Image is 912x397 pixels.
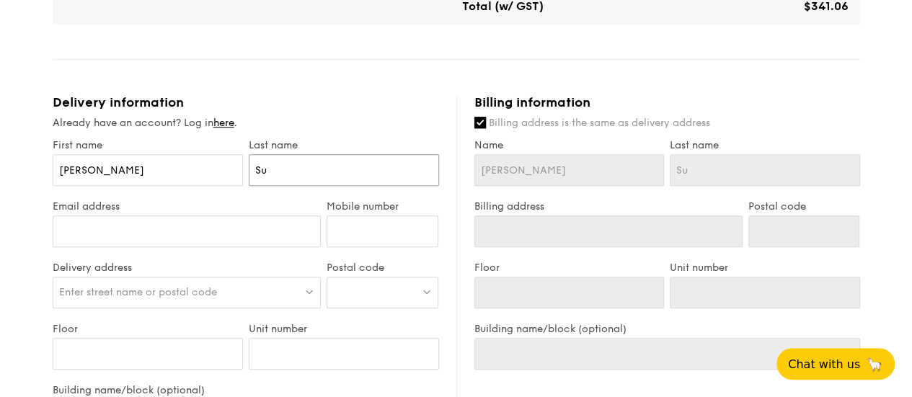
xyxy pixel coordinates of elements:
[53,116,439,130] div: Already have an account? Log in .
[53,200,322,213] label: Email address
[474,117,486,128] input: Billing address is the same as delivery address
[59,286,217,298] span: Enter street name or postal code
[304,286,314,297] img: icon-dropdown.fa26e9f9.svg
[327,200,438,213] label: Mobile number
[53,139,243,151] label: First name
[53,94,184,110] span: Delivery information
[249,323,439,335] label: Unit number
[788,357,860,371] span: Chat with us
[53,262,322,274] label: Delivery address
[53,384,439,396] label: Building name/block (optional)
[670,262,860,274] label: Unit number
[474,139,665,151] label: Name
[474,262,665,274] label: Floor
[213,117,234,129] a: here
[670,139,860,151] label: Last name
[866,356,883,373] span: 🦙
[422,286,432,297] img: icon-dropdown.fa26e9f9.svg
[776,348,895,380] button: Chat with us🦙
[474,200,743,213] label: Billing address
[474,323,860,335] label: Building name/block (optional)
[489,117,710,129] span: Billing address is the same as delivery address
[748,200,860,213] label: Postal code
[53,323,243,335] label: Floor
[249,139,439,151] label: Last name
[327,262,438,274] label: Postal code
[474,94,590,110] span: Billing information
